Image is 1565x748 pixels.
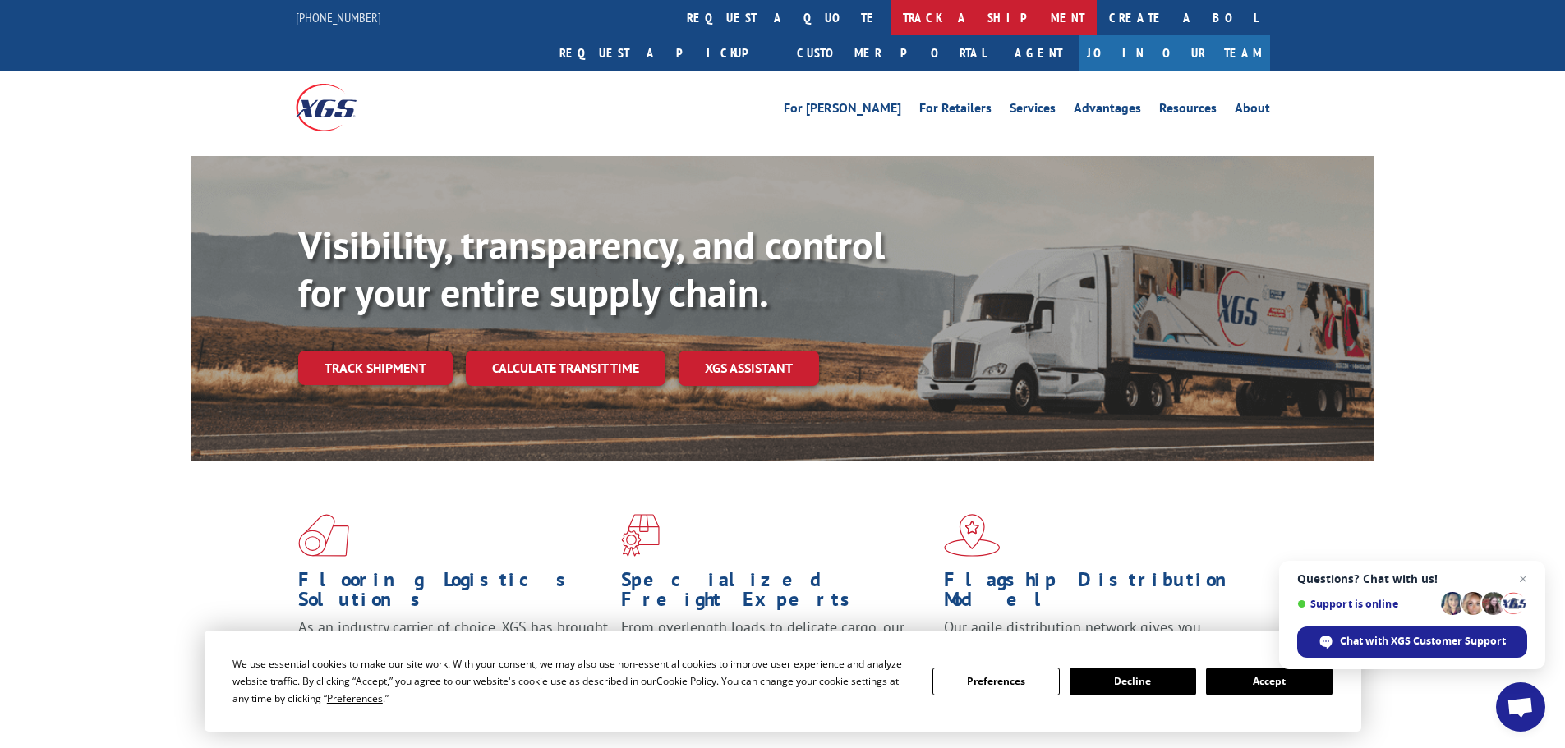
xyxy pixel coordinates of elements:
a: Request a pickup [547,35,785,71]
div: Cookie Consent Prompt [205,631,1361,732]
a: Customer Portal [785,35,998,71]
div: Chat with XGS Customer Support [1297,626,1527,658]
a: Agent [998,35,1079,71]
div: We use essential cookies to make our site work. With your consent, we may also use non-essential ... [232,655,913,707]
img: xgs-icon-flagship-distribution-model-red [944,514,1001,557]
span: Our agile distribution network gives you nationwide inventory management on demand. [944,617,1246,656]
button: Decline [1070,668,1196,695]
a: Calculate transit time [466,351,665,386]
span: Questions? Chat with us! [1297,572,1527,585]
a: Track shipment [298,351,453,385]
span: Support is online [1297,598,1435,610]
a: Advantages [1074,102,1141,120]
a: Join Our Team [1079,35,1270,71]
b: Visibility, transparency, and control for your entire supply chain. [298,219,885,318]
span: As an industry carrier of choice, XGS has brought innovation and dedication to flooring logistics... [298,617,608,676]
span: Cookie Policy [656,674,716,688]
a: About [1235,102,1270,120]
h1: Specialized Freight Experts [621,570,932,617]
a: XGS ASSISTANT [679,351,819,386]
a: For [PERSON_NAME] [784,102,901,120]
span: Preferences [327,691,383,705]
img: xgs-icon-focused-on-flooring-red [621,514,660,557]
button: Accept [1206,668,1333,695]
div: Open chat [1496,682,1545,732]
h1: Flagship Distribution Model [944,570,1254,617]
button: Preferences [932,668,1059,695]
img: xgs-icon-total-supply-chain-intelligence-red [298,514,349,557]
a: [PHONE_NUMBER] [296,9,381,25]
span: Chat with XGS Customer Support [1340,634,1506,649]
a: Resources [1159,102,1217,120]
span: Close chat [1513,569,1533,589]
h1: Flooring Logistics Solutions [298,570,609,617]
a: For Retailers [919,102,992,120]
p: From overlength loads to delicate cargo, our experienced staff knows the best way to move your fr... [621,617,932,691]
a: Services [1010,102,1056,120]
